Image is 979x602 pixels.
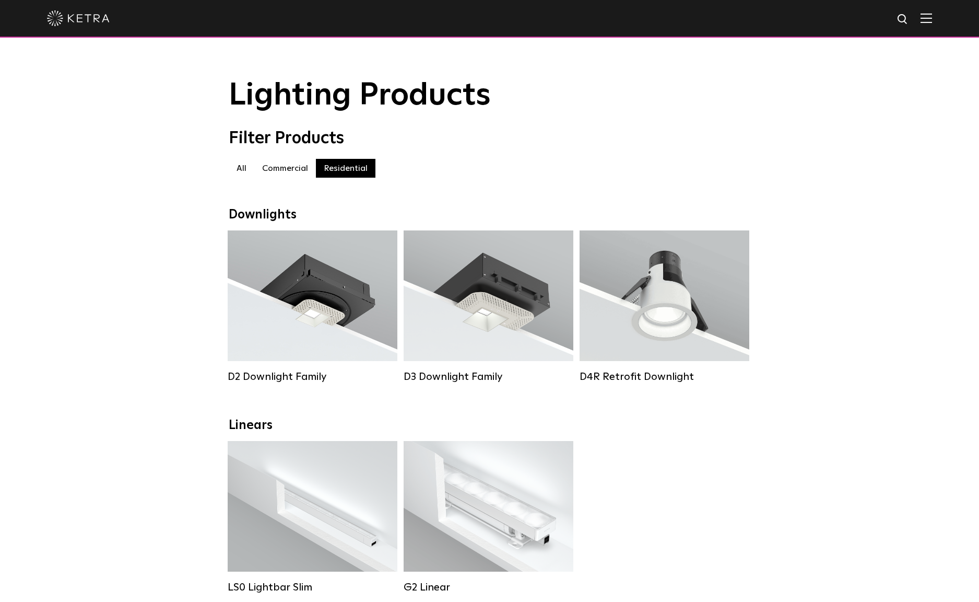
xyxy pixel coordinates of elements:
a: LS0 Lightbar Slim Lumen Output:200 / 350Colors:White / BlackControl:X96 Controller [228,441,397,594]
a: D2 Downlight Family Lumen Output:1200Colors:White / Black / Gloss Black / Silver / Bronze / Silve... [228,230,397,383]
div: D4R Retrofit Downlight [580,371,749,383]
img: ketra-logo-2019-white [47,10,110,26]
img: search icon [897,13,910,26]
img: Hamburger%20Nav.svg [921,13,932,23]
div: G2 Linear [404,581,573,594]
div: Linears [229,418,751,433]
label: Residential [316,159,375,178]
div: Filter Products [229,129,751,148]
div: D2 Downlight Family [228,371,397,383]
div: D3 Downlight Family [404,371,573,383]
a: D3 Downlight Family Lumen Output:700 / 900 / 1100Colors:White / Black / Silver / Bronze / Paintab... [404,230,573,383]
label: All [229,159,254,178]
a: D4R Retrofit Downlight Lumen Output:800Colors:White / BlackBeam Angles:15° / 25° / 40° / 60°Watta... [580,230,749,383]
span: Lighting Products [229,80,491,111]
label: Commercial [254,159,316,178]
a: G2 Linear Lumen Output:400 / 700 / 1000Colors:WhiteBeam Angles:Flood / [GEOGRAPHIC_DATA] / Narrow... [404,441,573,594]
div: LS0 Lightbar Slim [228,581,397,594]
div: Downlights [229,207,751,223]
